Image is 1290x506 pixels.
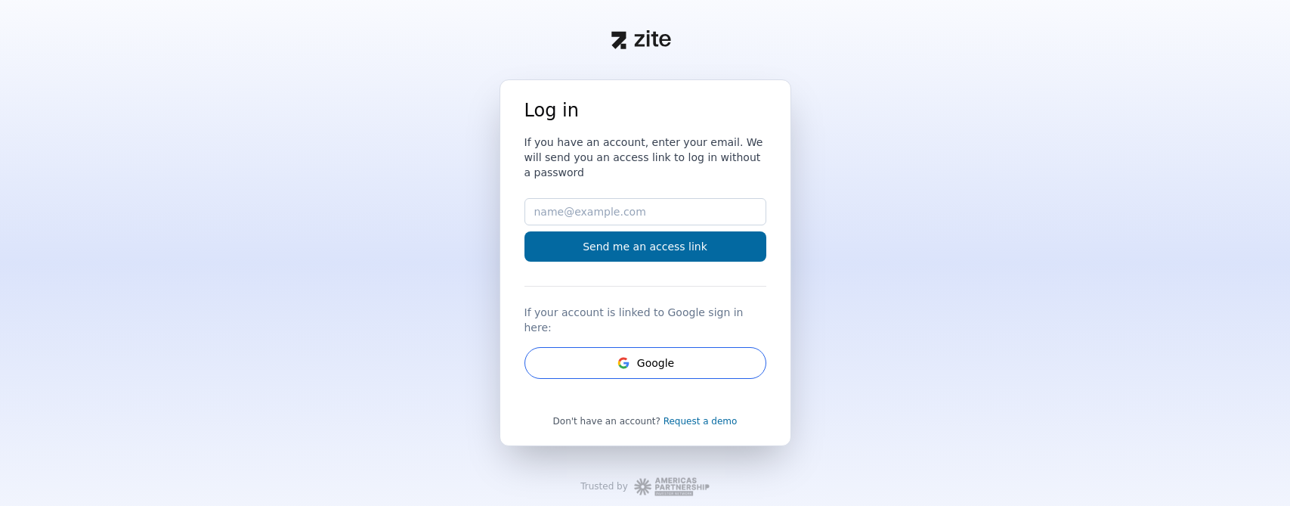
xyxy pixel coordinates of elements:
[580,480,628,492] div: Trusted by
[524,299,766,335] div: If your account is linked to Google sign in here:
[524,135,766,180] h3: If you have an account, enter your email. We will send you an access link to log in without a pas...
[616,355,631,371] svg: Google
[524,98,766,123] h1: Log in
[524,347,766,379] button: GoogleGoogle
[524,231,766,262] button: Send me an access link
[524,415,766,427] div: Don't have an account?
[524,198,766,225] input: name@example.com
[634,477,710,497] img: Workspace Logo
[664,416,738,427] a: Request a demo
